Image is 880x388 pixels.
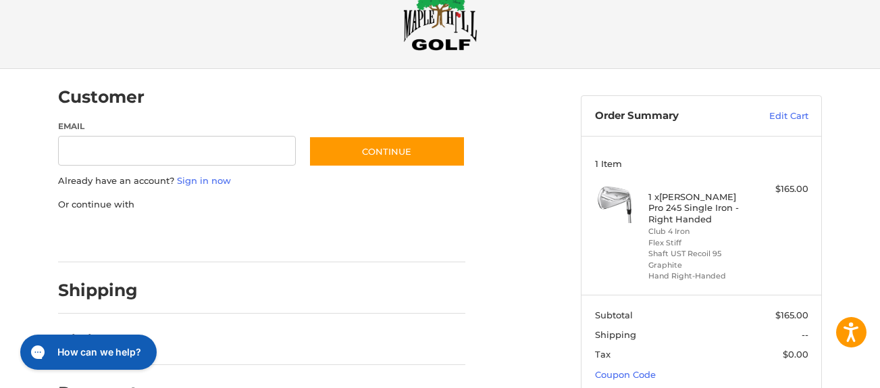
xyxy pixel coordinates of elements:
span: Subtotal [595,310,633,320]
a: Sign in now [177,175,231,186]
p: Already have an account? [58,174,465,188]
li: Flex Stiff [648,237,752,249]
iframe: PayPal-paypal [54,224,155,249]
h2: Customer [58,87,145,107]
li: Shaft UST Recoil 95 Graphite [648,248,752,270]
iframe: Google Customer Reviews [769,351,880,388]
iframe: PayPal-venmo [283,224,384,249]
iframe: Gorgias live chat messenger [14,330,161,374]
span: $165.00 [775,310,808,320]
li: Club 4 Iron [648,226,752,237]
div: $165.00 [755,183,808,196]
iframe: PayPal-paylater [168,224,269,249]
span: -- [802,329,808,340]
h3: 1 Item [595,158,808,169]
p: Or continue with [58,198,465,212]
a: Edit Cart [740,110,808,123]
a: Coupon Code [595,369,656,380]
span: Shipping [595,329,636,340]
h3: Order Summary [595,110,740,123]
label: Email [58,120,296,132]
button: Continue [309,136,465,167]
h4: 1 x [PERSON_NAME] Pro 245 Single Iron - Right Handed [648,191,752,224]
span: Tax [595,349,611,360]
li: Hand Right-Handed [648,270,752,282]
h2: Shipping [58,280,138,301]
span: $0.00 [783,349,808,360]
